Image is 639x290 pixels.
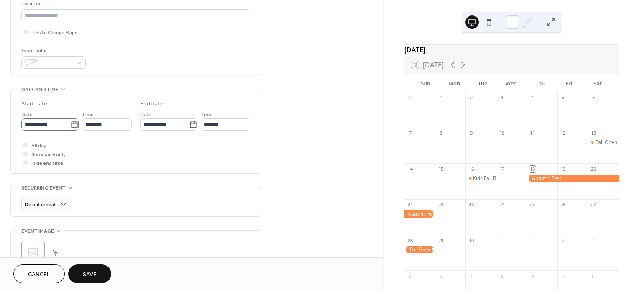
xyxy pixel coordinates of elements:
div: Autumn Fest [404,210,435,218]
div: 2 [468,95,474,101]
div: Tue [468,75,497,92]
span: Event image [21,227,54,236]
span: Do not repeat [25,200,56,210]
span: Date [21,110,33,119]
div: 13 [590,130,597,136]
div: 3 [560,237,566,244]
div: 10 [498,130,505,136]
div: 9 [529,273,535,279]
div: 16 [468,166,474,172]
div: End date [140,100,164,108]
span: Recurring event [21,184,66,192]
div: 8 [498,273,505,279]
button: Save [68,264,111,283]
div: 17 [498,166,505,172]
div: 20 [590,166,597,172]
div: Wed [497,75,526,92]
span: All day [31,141,46,150]
div: Fri [555,75,583,92]
div: 23 [468,202,474,208]
div: 7 [468,273,474,279]
div: 24 [498,202,505,208]
div: 31 [407,95,413,101]
span: Save [83,270,97,279]
span: Hide end time [31,159,63,168]
div: Start date [21,100,47,108]
div: Fall Bake Off! [404,246,435,253]
span: Cancel [28,270,50,279]
div: 25 [529,202,535,208]
span: Time [201,110,212,119]
div: Sat [583,75,612,92]
div: 11 [529,130,535,136]
div: 2 [529,237,535,244]
div: Thu [526,75,555,92]
div: 5 [560,95,566,101]
div: 4 [590,237,597,244]
span: Link to Google Maps [31,28,77,37]
div: 18 [529,166,535,172]
div: 19 [560,166,566,172]
div: Autumn Fest [527,175,618,182]
div: 22 [437,202,444,208]
div: 10 [560,273,566,279]
span: Date [140,110,151,119]
div: 1 [437,95,444,101]
div: Fall Opening Day [596,139,635,146]
span: Show date only [31,150,66,159]
div: 30 [468,237,474,244]
div: 28 [407,237,413,244]
div: 4 [529,95,535,101]
div: 11 [590,273,597,279]
div: 5 [407,273,413,279]
div: 29 [437,237,444,244]
div: Mon [440,75,468,92]
div: 6 [437,273,444,279]
div: 15 [437,166,444,172]
div: 21 [407,202,413,208]
div: 14 [407,166,413,172]
div: Kids Fall Reading/Craft Day [473,175,536,182]
div: Kids Fall Reading/Craft Day [465,175,496,182]
div: 7 [407,130,413,136]
div: Event color [21,46,84,55]
div: 8 [437,130,444,136]
div: ; [21,241,45,264]
button: Cancel [13,264,65,283]
div: Sun [411,75,440,92]
div: 6 [590,95,597,101]
div: 27 [590,202,597,208]
div: 9 [468,130,474,136]
div: 26 [560,202,566,208]
div: [DATE] [404,45,619,55]
span: Time [82,110,94,119]
div: 1 [498,237,505,244]
div: 12 [560,130,566,136]
div: 3 [498,95,505,101]
div: Fall Opening Day [588,139,619,146]
span: Date and time [21,85,59,94]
